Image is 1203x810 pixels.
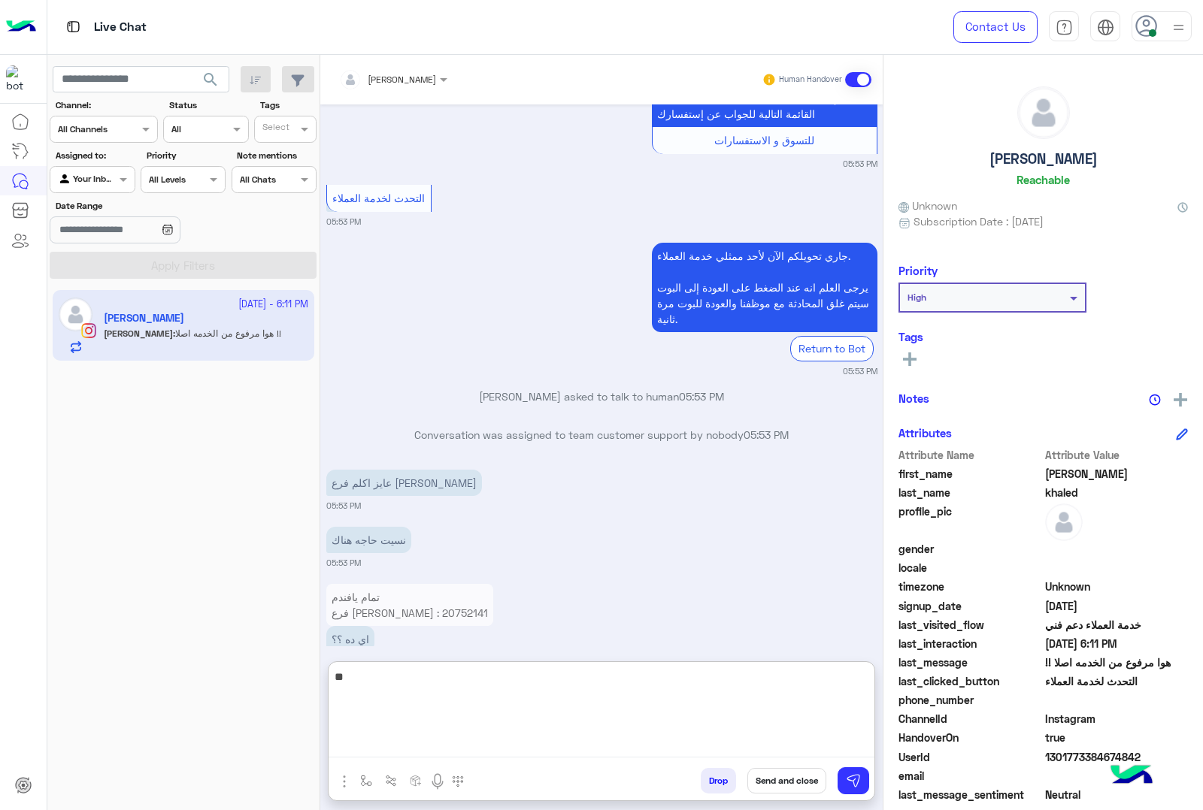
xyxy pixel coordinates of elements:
button: Drop [701,768,736,793]
span: هوا مرفوع من الخدمه اصلا !! [1045,654,1189,670]
h6: Attributes [898,426,952,440]
span: email [898,768,1042,784]
span: search [202,71,220,89]
span: true [1045,730,1189,745]
span: Subscription Date : [DATE] [914,213,1044,229]
span: HandoverOn [898,730,1042,745]
span: خدمة العملاء دعم فني [1045,617,1189,633]
span: khaled [1045,485,1189,500]
span: null [1045,692,1189,708]
span: 0 [1045,787,1189,802]
h6: Notes [898,391,929,405]
img: create order [410,775,422,787]
label: Assigned to: [56,149,133,162]
span: Unknown [898,198,957,213]
span: Attribute Value [1045,447,1189,463]
button: Apply Filters [50,252,317,279]
button: search [192,66,229,98]
small: 05:53 PM [326,557,361,569]
span: 1301773384674842 [1045,749,1189,765]
img: hulul-logo.png [1105,750,1158,802]
img: profile [1169,18,1188,37]
div: Return to Bot [790,336,874,361]
img: notes [1149,394,1161,406]
img: tab [1056,19,1073,36]
span: timezone [898,579,1042,594]
span: ChannelId [898,711,1042,727]
span: gender [898,541,1042,557]
span: التحدث لخدمة العملاء [1045,673,1189,689]
span: 2025-09-30T15:11:01.973Z [1045,636,1189,651]
label: Status [169,98,247,112]
span: Attribute Name [898,447,1042,463]
small: 05:53 PM [326,216,361,228]
p: 30/9/2025, 5:53 PM [326,584,493,626]
span: 2025-08-04T00:10:58.188Z [1045,598,1189,614]
span: 8 [1045,711,1189,727]
span: last_message [898,654,1042,670]
img: tab [1097,19,1114,36]
h6: Reachable [1017,173,1070,186]
span: 05:53 PM [744,428,789,441]
span: Mohamed [1045,466,1189,482]
img: send attachment [335,772,353,790]
img: add [1174,393,1187,407]
p: 30/9/2025, 5:53 PM [326,626,374,652]
p: 30/9/2025, 5:53 PM [326,527,411,553]
p: Conversation was assigned to team customer support by nobody [326,427,877,443]
a: Contact Us [953,11,1038,43]
span: UserId [898,749,1042,765]
p: 30/9/2025, 5:53 PM [326,470,482,496]
span: null [1045,560,1189,576]
label: Note mentions [237,149,314,162]
span: last_visited_flow [898,617,1042,633]
button: select flow [354,768,379,793]
h6: Priority [898,264,938,277]
span: last_name [898,485,1042,500]
span: 05:53 PM [679,390,724,403]
h5: [PERSON_NAME] [989,150,1098,168]
span: signup_date [898,598,1042,614]
p: [PERSON_NAME] asked to talk to human [326,388,877,404]
img: send message [846,773,861,788]
p: Live Chat [94,17,147,38]
small: 05:53 PM [843,365,877,377]
span: profile_pic [898,503,1042,538]
label: Date Range [56,199,224,213]
span: last_message_sentiment [898,787,1042,802]
a: tab [1049,11,1079,43]
small: 05:53 PM [326,500,361,512]
img: select flow [360,775,372,787]
img: defaultAdmin.png [1045,503,1083,541]
img: Trigger scenario [385,775,397,787]
h6: Tags [898,330,1188,343]
img: send voice note [429,772,447,790]
img: defaultAdmin.png [1018,87,1069,138]
span: locale [898,560,1042,576]
div: Select [260,120,289,138]
span: first_name [898,466,1042,482]
button: Send and close [747,768,826,793]
img: tab [64,17,83,36]
span: last_clicked_button [898,673,1042,689]
span: التحدث لخدمة العملاء [332,192,425,204]
span: Unknown [1045,579,1189,594]
p: 30/9/2025, 5:53 PM [652,243,877,332]
span: phone_number [898,692,1042,708]
span: last_interaction [898,636,1042,651]
img: 713415422032625 [6,65,33,92]
small: 05:53 PM [843,158,877,170]
img: make a call [452,775,464,787]
label: Channel: [56,98,156,112]
button: create order [404,768,429,793]
label: Tags [260,98,315,112]
span: null [1045,541,1189,557]
img: Logo [6,11,36,43]
small: Human Handover [779,74,842,86]
span: للتسوق و الاستفسارات [714,134,814,147]
label: Priority [147,149,224,162]
span: [PERSON_NAME] [368,74,436,85]
button: Trigger scenario [379,768,404,793]
span: null [1045,768,1189,784]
